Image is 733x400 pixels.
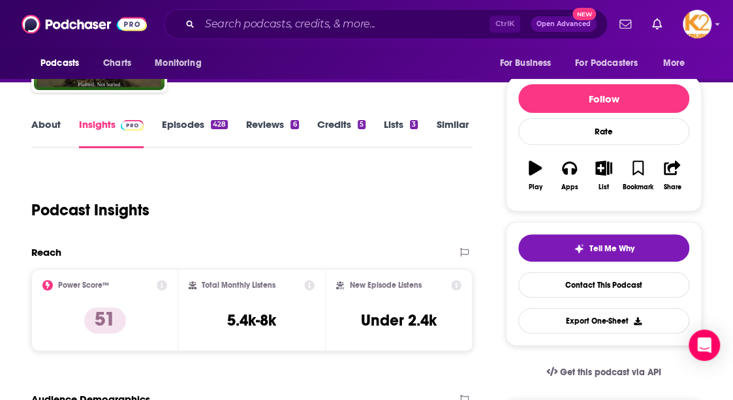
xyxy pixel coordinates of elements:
[536,356,672,388] a: Get this podcast via API
[621,152,655,199] button: Bookmark
[31,118,61,148] a: About
[58,281,109,290] h2: Power Score™
[103,54,131,72] span: Charts
[84,307,126,333] p: 51
[246,118,298,148] a: Reviews6
[614,13,636,35] a: Show notifications dropdown
[518,234,689,262] button: tell me why sparkleTell Me Why
[317,118,366,148] a: Credits5
[31,51,96,76] button: open menu
[572,8,596,20] span: New
[31,246,61,258] h2: Reach
[599,183,609,191] div: List
[40,54,79,72] span: Podcasts
[589,243,634,254] span: Tell Me Why
[647,13,667,35] a: Show notifications dropdown
[529,183,542,191] div: Play
[121,120,144,131] img: Podchaser Pro
[358,120,366,129] div: 5
[663,54,685,72] span: More
[518,272,689,298] a: Contact This Podcast
[683,10,711,38] img: User Profile
[202,281,275,290] h2: Total Monthly Listens
[689,330,720,361] div: Open Intercom Messenger
[567,51,657,76] button: open menu
[146,51,218,76] button: open menu
[31,200,149,220] h1: Podcast Insights
[623,183,653,191] div: Bookmark
[518,118,689,145] div: Rate
[537,21,591,27] span: Open Advanced
[164,9,608,39] div: Search podcasts, credits, & more...
[155,54,201,72] span: Monitoring
[200,14,490,35] input: Search podcasts, credits, & more...
[79,118,144,148] a: InsightsPodchaser Pro
[22,12,147,37] img: Podchaser - Follow, Share and Rate Podcasts
[655,152,689,199] button: Share
[574,243,584,254] img: tell me why sparkle
[211,120,228,129] div: 428
[654,51,702,76] button: open menu
[361,311,437,330] h3: Under 2.4k
[683,10,711,38] button: Show profile menu
[410,120,418,129] div: 3
[518,308,689,333] button: Export One-Sheet
[560,367,661,378] span: Get this podcast via API
[531,16,597,32] button: Open AdvancedNew
[384,118,418,148] a: Lists3
[162,118,228,148] a: Episodes428
[227,311,276,330] h3: 5.4k-8k
[561,183,578,191] div: Apps
[490,51,567,76] button: open menu
[499,54,551,72] span: For Business
[587,152,621,199] button: List
[290,120,298,129] div: 6
[349,281,421,290] h2: New Episode Listens
[552,152,586,199] button: Apps
[490,16,520,33] span: Ctrl K
[683,10,711,38] span: Logged in as K2Krupp
[518,84,689,113] button: Follow
[436,118,468,148] a: Similar
[95,51,139,76] a: Charts
[663,183,681,191] div: Share
[575,54,638,72] span: For Podcasters
[518,152,552,199] button: Play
